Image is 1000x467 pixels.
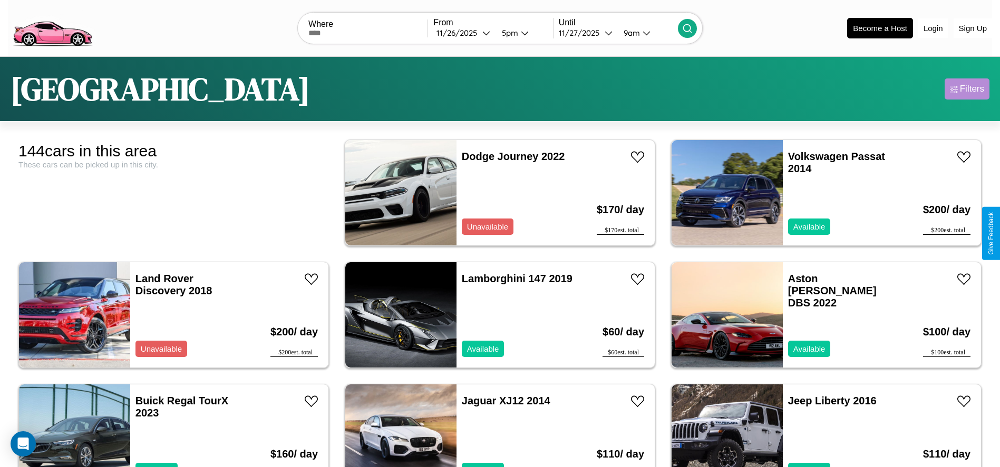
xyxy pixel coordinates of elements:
h3: $ 60 / day [603,315,644,349]
a: Land Rover Discovery 2018 [135,273,212,296]
a: Lamborghini 147 2019 [462,273,572,284]
div: $ 200 est. total [270,349,318,357]
img: logo [8,5,96,49]
h3: $ 200 / day [923,193,970,226]
a: Jeep Liberty 2016 [788,395,877,406]
div: 144 cars in this area [18,142,329,160]
p: Available [793,220,826,234]
label: Until [559,18,678,27]
p: Available [793,342,826,356]
button: Filters [945,78,989,100]
p: Unavailable [141,342,182,356]
h1: [GEOGRAPHIC_DATA] [11,67,310,111]
div: 9am [618,28,643,38]
button: 11/26/2025 [433,27,493,38]
div: These cars can be picked up in this city. [18,160,329,169]
div: $ 60 est. total [603,349,644,357]
button: 5pm [493,27,552,38]
button: Login [918,18,948,38]
a: Jaguar XJ12 2014 [462,395,550,406]
a: Buick Regal TourX 2023 [135,395,228,419]
div: 11 / 27 / 2025 [559,28,605,38]
div: $ 170 est. total [597,226,644,235]
div: $ 100 est. total [923,349,970,357]
div: 5pm [497,28,521,38]
div: Filters [960,84,984,94]
div: Open Intercom Messenger [11,431,36,456]
div: $ 200 est. total [923,226,970,235]
div: 11 / 26 / 2025 [436,28,482,38]
a: Aston [PERSON_NAME] DBS 2022 [788,273,877,309]
div: Give Feedback [987,212,995,255]
button: Become a Host [847,18,913,38]
label: From [433,18,552,27]
h3: $ 200 / day [270,315,318,349]
label: Where [308,19,428,29]
p: Available [467,342,499,356]
button: 9am [615,27,678,38]
p: Unavailable [467,220,508,234]
button: Sign Up [954,18,992,38]
a: Dodge Journey 2022 [462,151,565,162]
h3: $ 100 / day [923,315,970,349]
h3: $ 170 / day [597,193,644,226]
a: Volkswagen Passat 2014 [788,151,885,174]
